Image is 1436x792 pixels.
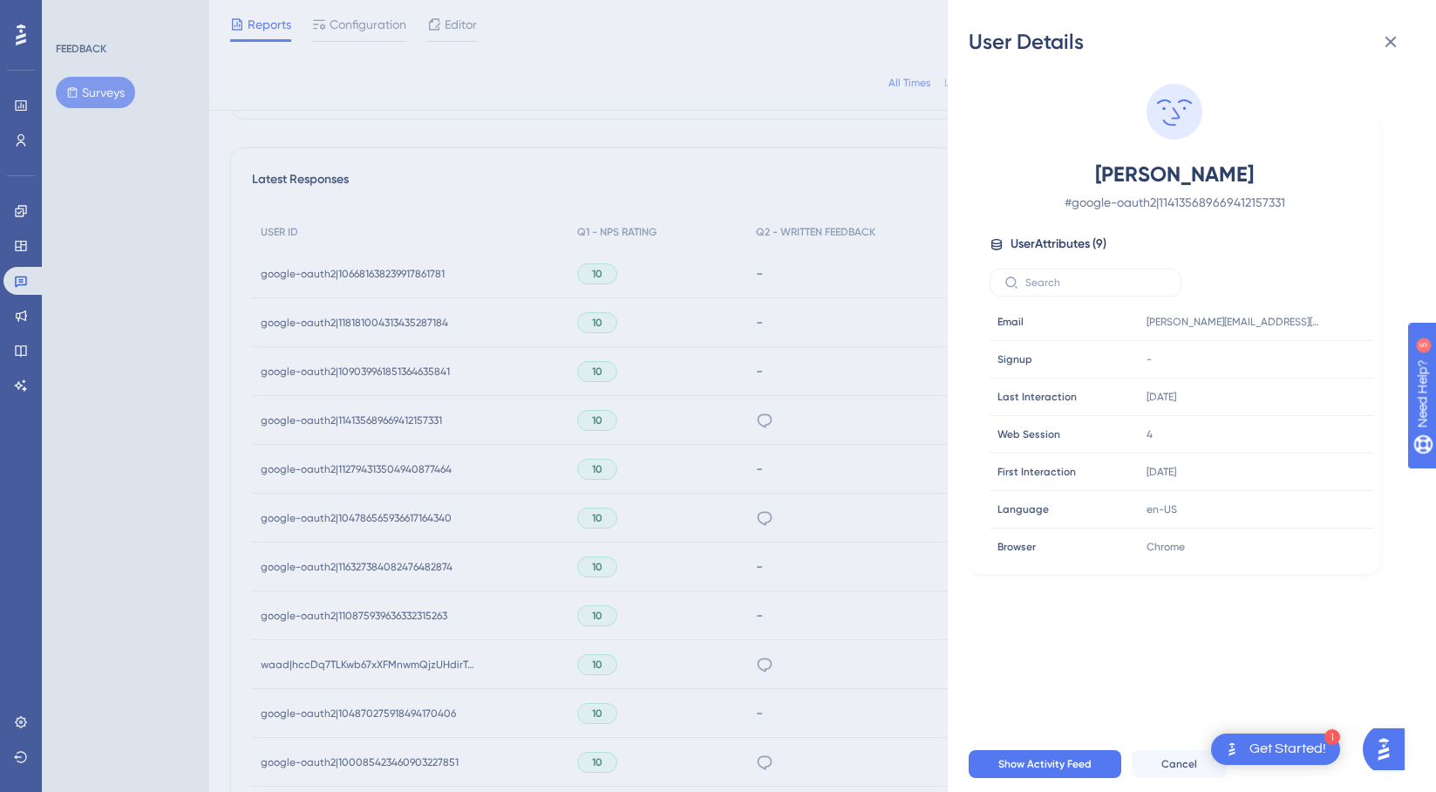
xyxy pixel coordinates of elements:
[997,540,1036,554] span: Browser
[1324,729,1340,745] div: 1
[1147,466,1176,478] time: [DATE]
[1147,540,1185,554] span: Chrome
[1147,315,1321,329] span: [PERSON_NAME][EMAIL_ADDRESS][DOMAIN_NAME]
[41,4,109,25] span: Need Help?
[1025,277,1167,289] input: Search
[997,390,1077,404] span: Last Interaction
[1222,739,1242,760] img: launcher-image-alternative-text
[1211,734,1340,765] div: Open Get Started! checklist, remaining modules: 1
[1021,160,1328,188] span: [PERSON_NAME]
[121,9,126,23] div: 5
[1249,740,1326,759] div: Get Started!
[1021,192,1328,213] span: # google-oauth2|114135689669412157331
[1363,723,1415,775] iframe: UserGuiding AI Assistant Launcher
[1147,427,1153,441] span: 4
[1147,352,1152,366] span: -
[997,502,1049,516] span: Language
[997,352,1032,366] span: Signup
[1147,502,1177,516] span: en-US
[1011,234,1106,255] span: User Attributes ( 9 )
[997,315,1024,329] span: Email
[997,427,1060,441] span: Web Session
[997,465,1076,479] span: First Interaction
[969,28,1415,56] div: User Details
[1132,750,1227,778] button: Cancel
[1161,757,1197,771] span: Cancel
[998,757,1092,771] span: Show Activity Feed
[969,750,1121,778] button: Show Activity Feed
[1147,391,1176,403] time: [DATE]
